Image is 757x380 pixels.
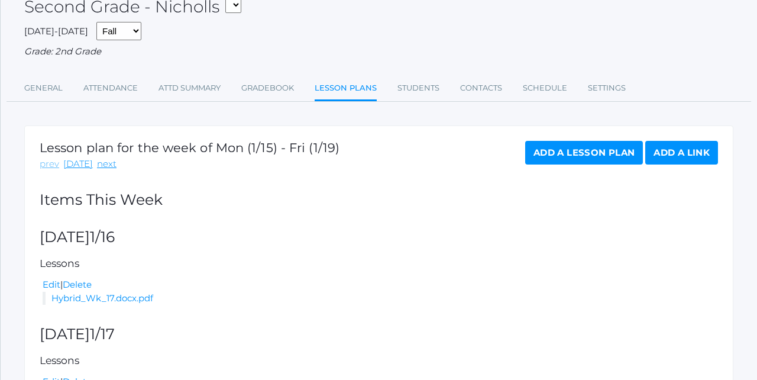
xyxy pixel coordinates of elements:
[645,141,718,165] a: Add a Link
[51,292,153,304] a: Hybrid_Wk_17.docx.pdf
[83,76,138,100] a: Attendance
[397,76,439,100] a: Students
[40,157,59,171] a: prev
[43,278,718,292] div: |
[97,157,117,171] a: next
[523,76,567,100] a: Schedule
[40,258,718,269] h5: Lessons
[90,325,115,343] span: 1/17
[40,192,718,208] h2: Items This Week
[588,76,626,100] a: Settings
[40,229,718,246] h2: [DATE]
[63,279,92,290] a: Delete
[40,326,718,343] h2: [DATE]
[90,228,115,246] span: 1/16
[43,279,60,290] a: Edit
[460,76,502,100] a: Contacts
[24,45,733,59] div: Grade: 2nd Grade
[40,355,718,366] h5: Lessons
[63,157,93,171] a: [DATE]
[40,141,339,154] h1: Lesson plan for the week of Mon (1/15) - Fri (1/19)
[525,141,643,165] a: Add a Lesson Plan
[24,76,63,100] a: General
[241,76,294,100] a: Gradebook
[24,25,88,37] span: [DATE]-[DATE]
[158,76,221,100] a: Attd Summary
[315,76,377,102] a: Lesson Plans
